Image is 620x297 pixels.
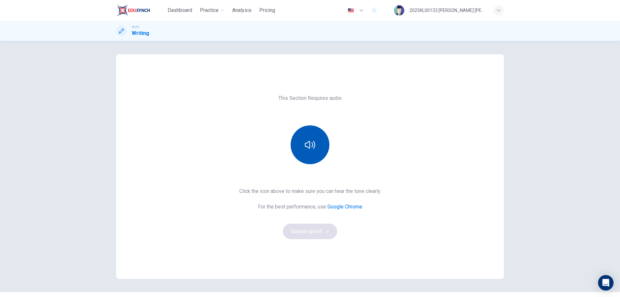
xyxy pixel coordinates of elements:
[598,275,614,291] div: Open Intercom Messenger
[165,5,195,16] button: Dashboard
[409,6,486,14] div: 2025KL00133 [PERSON_NAME] [PERSON_NAME]
[116,4,150,17] img: EduSynch logo
[239,187,381,195] h6: Click the icon above to make sure you can hear the tone clearly.
[132,25,139,29] span: IELTS
[230,5,254,16] button: Analysis
[232,6,252,14] span: Analysis
[394,5,404,16] img: Profile picture
[259,6,275,14] span: Pricing
[197,5,227,16] button: Practice
[258,203,362,211] h6: For the best performance, use
[327,204,362,210] a: Google Chrome
[278,94,342,102] h6: This Section Requires audio
[200,6,219,14] span: Practice
[132,29,149,37] h1: Writing
[116,4,165,17] a: EduSynch logo
[168,6,192,14] span: Dashboard
[347,8,355,13] img: en
[257,5,278,16] button: Pricing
